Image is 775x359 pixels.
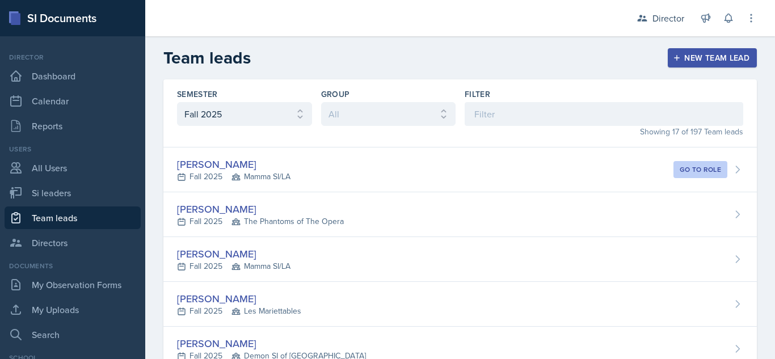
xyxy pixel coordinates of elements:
[5,65,141,87] a: Dashboard
[5,206,141,229] a: Team leads
[163,147,757,192] a: [PERSON_NAME] Fall 2025Mamma SI/LA Go to role
[163,237,757,282] a: [PERSON_NAME] Fall 2025Mamma SI/LA
[177,305,301,317] div: Fall 2025
[177,216,344,227] div: Fall 2025
[177,157,290,172] div: [PERSON_NAME]
[675,53,749,62] div: New Team lead
[465,102,743,126] input: Filter
[231,260,290,272] span: Mamma SI/LA
[5,144,141,154] div: Users
[5,298,141,321] a: My Uploads
[163,282,757,327] a: [PERSON_NAME] Fall 2025Les Mariettables
[231,216,344,227] span: The Phantoms of The Opera
[680,165,721,174] div: Go to role
[5,261,141,271] div: Documents
[177,260,290,272] div: Fall 2025
[5,323,141,346] a: Search
[231,171,290,183] span: Mamma SI/LA
[177,88,218,100] label: Semester
[465,88,490,100] label: Filter
[5,90,141,112] a: Calendar
[465,126,743,138] div: Showing 17 of 197 Team leads
[177,291,301,306] div: [PERSON_NAME]
[652,11,684,25] div: Director
[5,115,141,137] a: Reports
[321,88,350,100] label: Group
[5,231,141,254] a: Directors
[177,171,290,183] div: Fall 2025
[5,181,141,204] a: Si leaders
[5,157,141,179] a: All Users
[177,246,290,261] div: [PERSON_NAME]
[163,48,251,68] h2: Team leads
[5,52,141,62] div: Director
[163,192,757,237] a: [PERSON_NAME] Fall 2025The Phantoms of The Opera
[177,201,344,217] div: [PERSON_NAME]
[673,161,727,178] button: Go to role
[5,273,141,296] a: My Observation Forms
[177,336,366,351] div: [PERSON_NAME]
[231,305,301,317] span: Les Mariettables
[668,48,757,67] button: New Team lead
